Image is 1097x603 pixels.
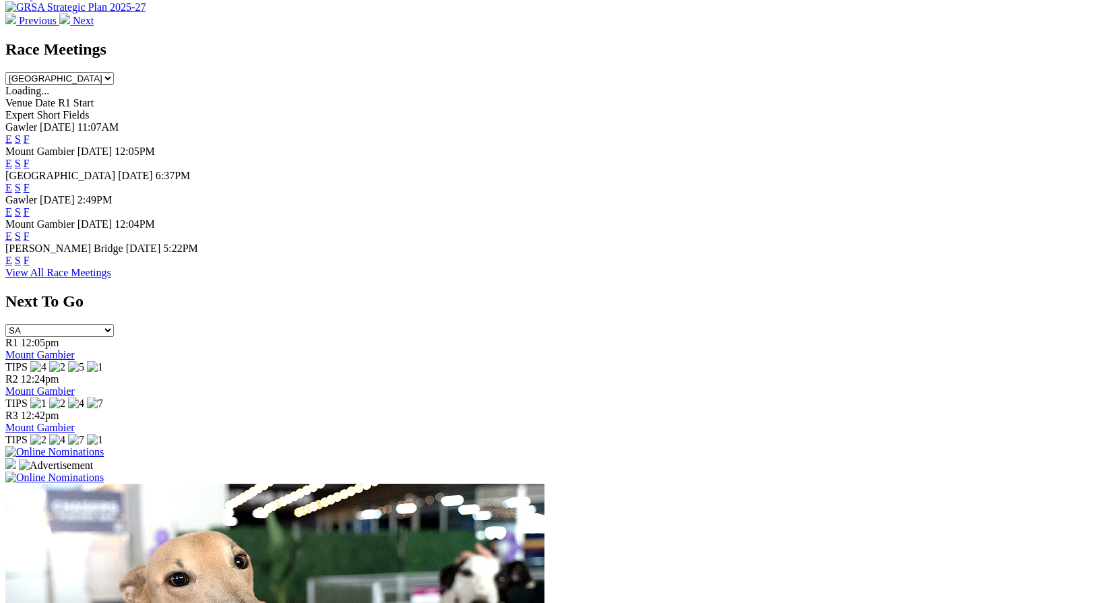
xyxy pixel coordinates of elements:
a: Previous [5,15,59,26]
span: 6:37PM [156,170,191,181]
span: Venue [5,97,32,108]
img: 5 [68,361,84,373]
a: Mount Gambier [5,349,75,360]
a: E [5,206,12,218]
a: S [15,230,21,242]
span: Short [37,109,61,121]
span: Expert [5,109,34,121]
span: Loading... [5,85,49,96]
img: 15187_Greyhounds_GreysPlayCentral_Resize_SA_WebsiteBanner_300x115_2025.jpg [5,458,16,469]
a: Mount Gambier [5,385,75,397]
a: F [24,206,30,218]
img: 1 [30,398,46,410]
a: E [5,255,12,266]
span: Gawler [5,194,37,205]
a: F [24,230,30,242]
span: 11:07AM [77,121,119,133]
img: 4 [68,398,84,410]
span: [DATE] [118,170,153,181]
img: Online Nominations [5,472,104,484]
span: [DATE] [40,194,75,205]
img: 4 [30,361,46,373]
span: TIPS [5,434,28,445]
a: E [5,133,12,145]
img: chevron-left-pager-white.svg [5,13,16,24]
img: 1 [87,361,103,373]
span: [DATE] [126,243,161,254]
span: TIPS [5,361,28,373]
span: [PERSON_NAME] Bridge [5,243,123,254]
span: 12:05PM [115,146,155,157]
img: chevron-right-pager-white.svg [59,13,70,24]
img: 2 [49,398,65,410]
a: E [5,230,12,242]
span: Mount Gambier [5,218,75,230]
span: 12:05pm [21,337,59,348]
a: F [24,182,30,193]
a: F [24,158,30,169]
img: 7 [87,398,103,410]
img: 2 [30,434,46,446]
span: [DATE] [77,218,113,230]
img: 2 [49,361,65,373]
a: S [15,255,21,266]
a: S [15,158,21,169]
span: R1 [5,337,18,348]
a: S [15,206,21,218]
a: S [15,133,21,145]
span: TIPS [5,398,28,409]
span: Fields [63,109,89,121]
span: R1 Start [58,97,94,108]
a: F [24,255,30,266]
span: Gawler [5,121,37,133]
span: 2:49PM [77,194,113,205]
img: Online Nominations [5,446,104,458]
span: Mount Gambier [5,146,75,157]
span: [DATE] [40,121,75,133]
a: Next [59,15,94,26]
span: Next [73,15,94,26]
img: 1 [87,434,103,446]
span: [GEOGRAPHIC_DATA] [5,170,115,181]
h2: Race Meetings [5,40,1092,59]
img: 4 [49,434,65,446]
img: GRSA Strategic Plan 2025-27 [5,1,146,13]
img: Advertisement [19,459,93,472]
a: View All Race Meetings [5,267,111,278]
span: R2 [5,373,18,385]
span: 12:42pm [21,410,59,421]
span: Previous [19,15,57,26]
h2: Next To Go [5,292,1092,311]
a: F [24,133,30,145]
a: Mount Gambier [5,422,75,433]
span: [DATE] [77,146,113,157]
a: E [5,158,12,169]
span: Date [35,97,55,108]
img: 7 [68,434,84,446]
span: 12:04PM [115,218,155,230]
span: R3 [5,410,18,421]
span: 5:22PM [163,243,198,254]
a: E [5,182,12,193]
span: 12:24pm [21,373,59,385]
a: S [15,182,21,193]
